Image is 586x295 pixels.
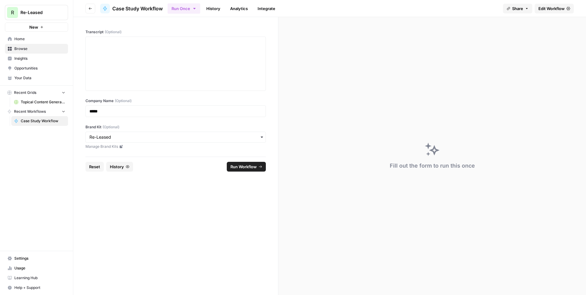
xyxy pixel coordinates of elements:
[5,73,68,83] a: Your Data
[14,75,65,81] span: Your Data
[106,162,133,172] button: History
[14,275,65,281] span: Learning Hub
[5,254,68,263] a: Settings
[11,116,68,126] a: Case Study Workflow
[20,9,57,16] span: Re-Leased
[538,5,565,12] span: Edit Workflow
[14,256,65,261] span: Settings
[5,54,68,63] a: Insights
[29,24,38,30] span: New
[105,29,121,35] span: (Optional)
[5,88,68,97] button: Recent Grids
[168,3,200,14] button: Run Once
[14,56,65,61] span: Insights
[535,4,574,13] a: Edit Workflow
[5,44,68,54] a: Browse
[230,164,257,170] span: Run Workflow
[227,162,266,172] button: Run Workflow
[21,99,65,105] span: Topical Content Generation Grid
[85,144,266,149] a: Manage Brand Kits
[11,97,68,107] a: Topical Content Generation Grid
[14,46,65,52] span: Browse
[14,265,65,271] span: Usage
[110,164,124,170] span: History
[5,283,68,293] button: Help + Support
[5,5,68,20] button: Workspace: Re-Leased
[85,98,266,104] label: Company Name
[14,285,65,290] span: Help + Support
[503,4,532,13] button: Share
[5,34,68,44] a: Home
[11,9,14,16] span: R
[5,23,68,32] button: New
[203,4,224,13] a: History
[89,134,262,140] input: Re-Leased
[5,273,68,283] a: Learning Hub
[5,63,68,73] a: Opportunities
[100,4,163,13] a: Case Study Workflow
[14,66,65,71] span: Opportunities
[85,162,104,172] button: Reset
[512,5,523,12] span: Share
[115,98,132,104] span: (Optional)
[21,118,65,124] span: Case Study Workflow
[103,124,119,130] span: (Optional)
[5,263,68,273] a: Usage
[14,36,65,42] span: Home
[5,107,68,116] button: Recent Workflows
[85,29,266,35] label: Transcript
[85,124,266,130] label: Brand Kit
[14,109,46,114] span: Recent Workflows
[14,90,36,95] span: Recent Grids
[390,162,475,170] div: Fill out the form to run this once
[89,164,100,170] span: Reset
[112,5,163,12] span: Case Study Workflow
[226,4,251,13] a: Analytics
[254,4,279,13] a: Integrate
